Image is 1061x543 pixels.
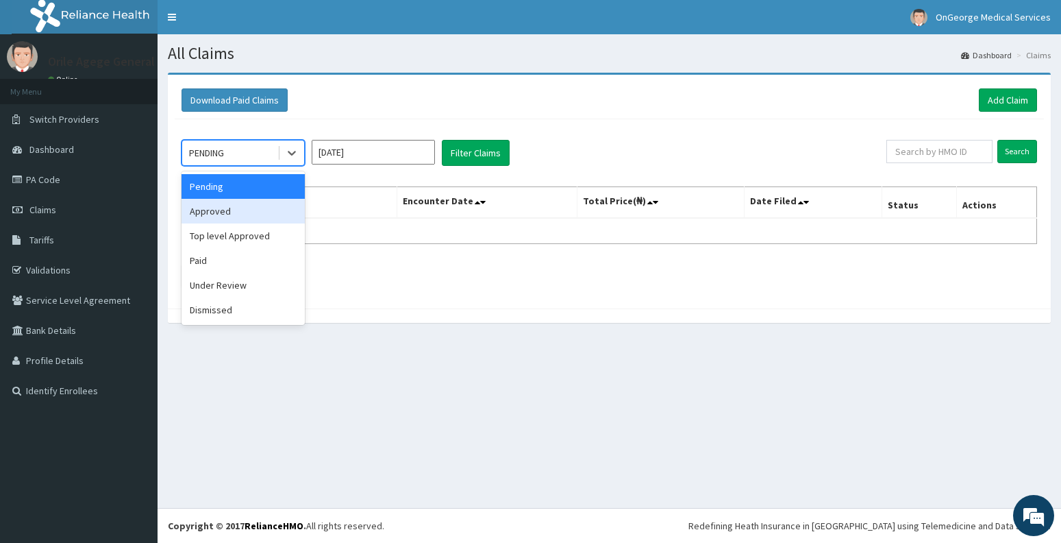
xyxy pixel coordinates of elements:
th: Total Price(₦) [577,187,744,219]
div: Under Review [182,273,305,298]
footer: All rights reserved. [158,508,1061,543]
input: Select Month and Year [312,140,435,165]
span: Dashboard [29,143,74,156]
div: Paid [182,248,305,273]
a: Dashboard [961,49,1012,61]
span: Tariffs [29,234,54,246]
div: PENDING [189,146,224,160]
span: Claims [29,204,56,216]
div: Redefining Heath Insurance in [GEOGRAPHIC_DATA] using Telemedicine and Data Science! [688,519,1051,533]
th: Actions [956,187,1036,219]
a: Online [48,75,81,84]
input: Search [997,140,1037,163]
li: Claims [1013,49,1051,61]
a: Add Claim [979,88,1037,112]
a: RelianceHMO [245,520,303,532]
th: Status [882,187,957,219]
div: Pending [182,174,305,199]
span: Switch Providers [29,113,99,125]
p: Orile Agege General Hospital [48,56,203,68]
button: Filter Claims [442,140,510,166]
th: Date Filed [744,187,882,219]
div: Dismissed [182,298,305,322]
img: User Image [7,41,38,72]
input: Search by HMO ID [886,140,993,163]
h1: All Claims [168,45,1051,62]
span: OnGeorge Medical Services [936,11,1051,23]
th: Encounter Date [397,187,577,219]
img: User Image [910,9,927,26]
div: Top level Approved [182,224,305,248]
strong: Copyright © 2017 . [168,520,306,532]
div: Approved [182,199,305,224]
button: Download Paid Claims [182,88,288,112]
